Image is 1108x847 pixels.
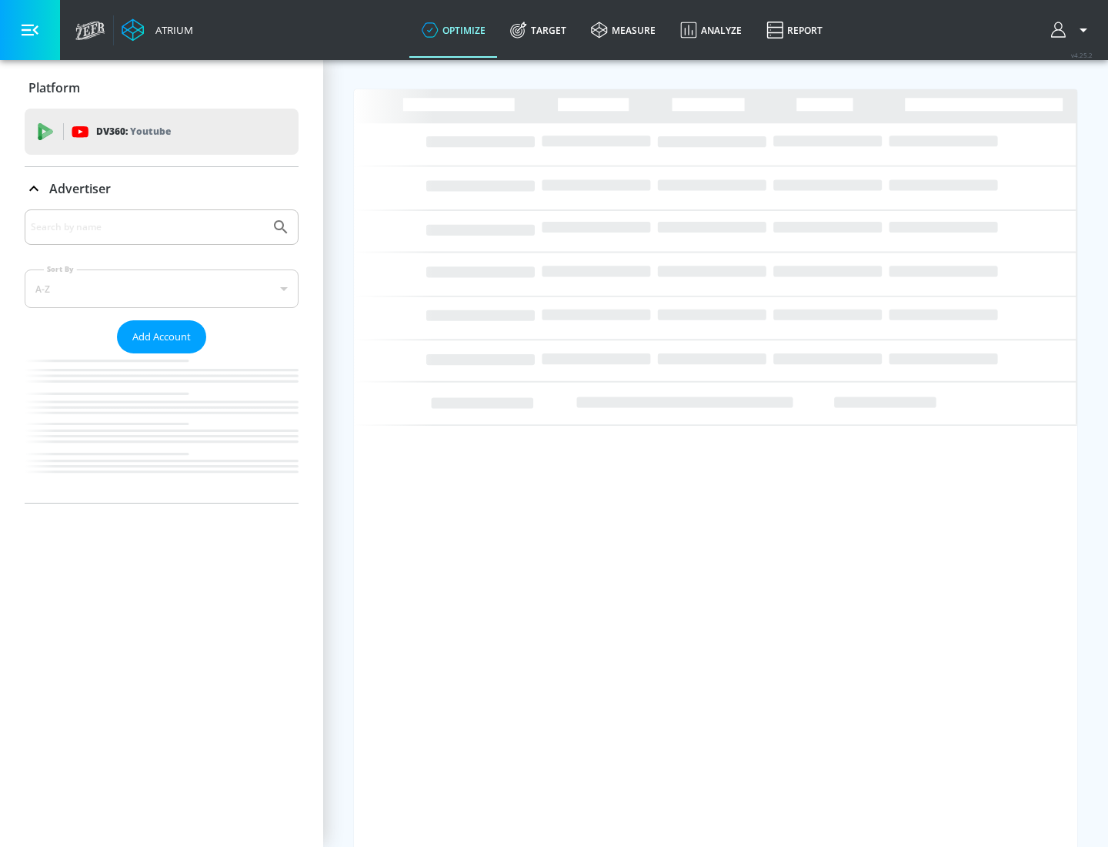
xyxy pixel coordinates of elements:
p: Platform [28,79,80,96]
div: Platform [25,66,299,109]
nav: list of Advertiser [25,353,299,503]
a: Report [754,2,835,58]
a: Atrium [122,18,193,42]
a: Target [498,2,579,58]
div: A-Z [25,269,299,308]
a: optimize [409,2,498,58]
div: Atrium [149,23,193,37]
a: measure [579,2,668,58]
button: Add Account [117,320,206,353]
p: Advertiser [49,180,111,197]
div: Advertiser [25,209,299,503]
span: Add Account [132,328,191,346]
p: DV360: [96,123,171,140]
a: Analyze [668,2,754,58]
input: Search by name [31,217,264,237]
div: DV360: Youtube [25,109,299,155]
span: v 4.25.2 [1071,51,1093,59]
div: Advertiser [25,167,299,210]
label: Sort By [44,264,77,274]
p: Youtube [130,123,171,139]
